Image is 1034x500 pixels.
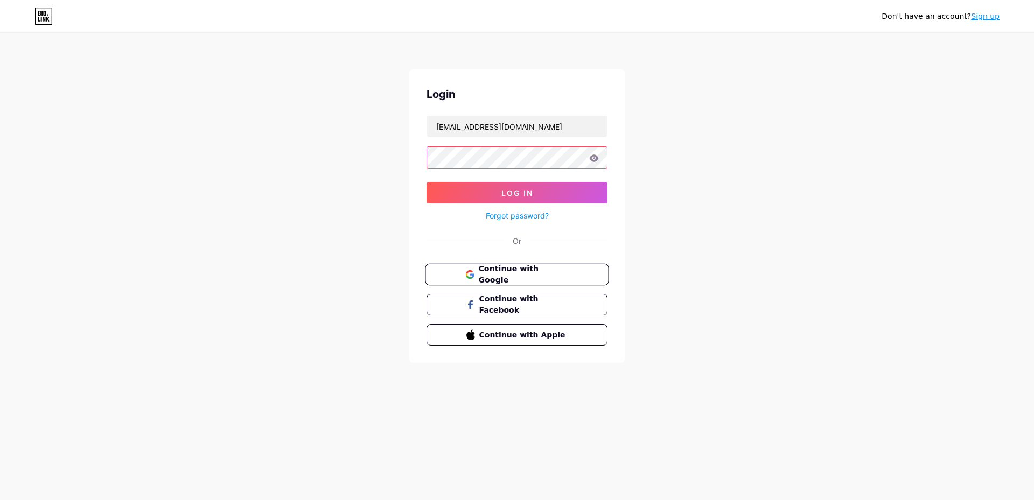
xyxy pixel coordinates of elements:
[486,210,549,221] a: Forgot password?
[882,11,1000,22] div: Don't have an account?
[425,264,609,286] button: Continue with Google
[501,188,533,198] span: Log In
[478,263,568,286] span: Continue with Google
[427,294,607,315] button: Continue with Facebook
[479,329,568,341] span: Continue with Apple
[427,182,607,203] button: Log In
[427,264,607,285] a: Continue with Google
[427,324,607,346] button: Continue with Apple
[427,86,607,102] div: Login
[427,116,607,137] input: Username
[971,12,1000,20] a: Sign up
[513,235,521,247] div: Or
[479,293,568,316] span: Continue with Facebook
